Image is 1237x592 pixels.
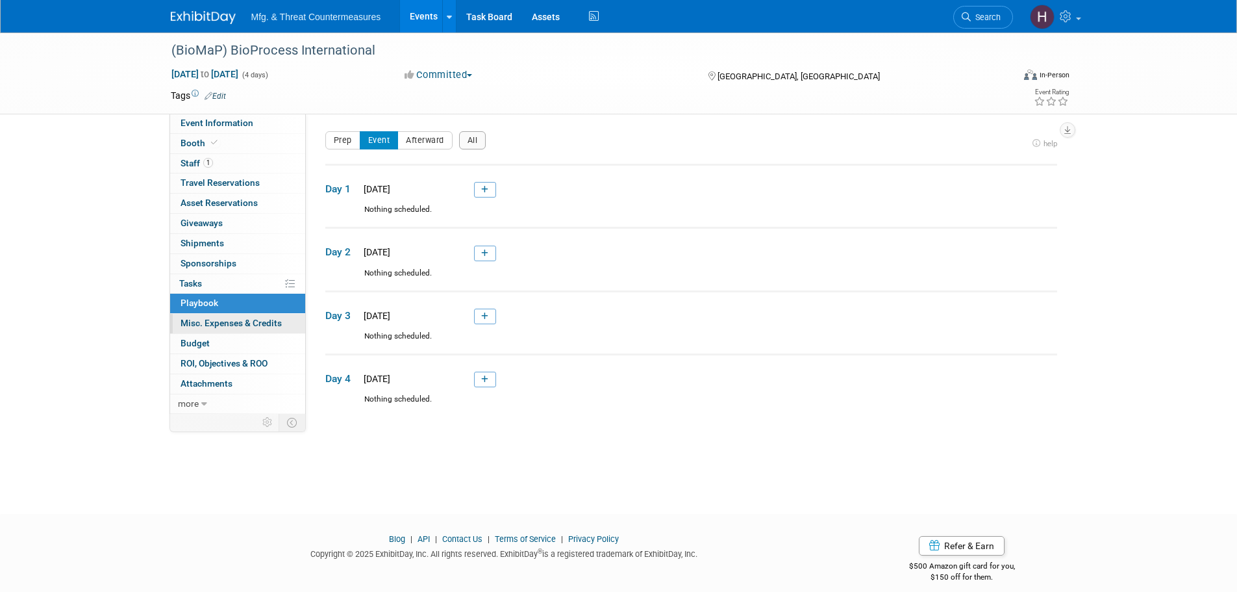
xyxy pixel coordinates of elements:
[325,372,358,386] span: Day 4
[181,177,260,188] span: Travel Reservations
[241,71,268,79] span: (4 days)
[325,309,358,323] span: Day 3
[170,314,305,333] a: Misc. Expenses & Credits
[170,234,305,253] a: Shipments
[407,534,416,544] span: |
[1030,5,1055,29] img: Hillary Hawkins
[179,278,202,289] span: Tasks
[170,394,305,414] a: more
[459,131,486,149] button: All
[170,214,305,233] a: Giveaways
[360,374,390,384] span: [DATE]
[953,6,1013,29] a: Search
[171,68,239,80] span: [DATE] [DATE]
[181,118,253,128] span: Event Information
[170,374,305,394] a: Attachments
[971,12,1001,22] span: Search
[325,268,1057,290] div: Nothing scheduled.
[170,274,305,294] a: Tasks
[495,534,556,544] a: Terms of Service
[178,398,199,409] span: more
[857,552,1067,582] div: $500 Amazon gift card for you,
[538,548,542,555] sup: ®
[171,89,226,102] td: Tags
[325,394,1057,417] div: Nothing scheduled.
[360,184,390,194] span: [DATE]
[325,204,1057,227] div: Nothing scheduled.
[389,534,405,544] a: Blog
[170,154,305,174] a: Staff1
[181,218,223,228] span: Giveaways
[170,254,305,274] a: Sponsorships
[1039,70,1069,80] div: In-Person
[484,534,493,544] span: |
[360,311,390,321] span: [DATE]
[181,138,220,148] span: Booth
[251,12,381,22] span: Mfg. & Threat Countermeasures
[1043,139,1057,148] span: help
[181,158,213,168] span: Staff
[181,318,282,328] span: Misc. Expenses & Credits
[181,378,232,389] span: Attachments
[418,534,430,544] a: API
[568,534,619,544] a: Privacy Policy
[181,258,236,268] span: Sponsorships
[170,114,305,133] a: Event Information
[1024,70,1037,80] img: Format-Inperson.png
[400,68,477,82] button: Committed
[205,92,226,101] a: Edit
[170,174,305,193] a: Travel Reservations
[718,71,880,81] span: [GEOGRAPHIC_DATA], [GEOGRAPHIC_DATA]
[170,194,305,213] a: Asset Reservations
[442,534,482,544] a: Contact Us
[936,68,1070,87] div: Event Format
[211,139,218,146] i: Booth reservation complete
[170,134,305,153] a: Booth
[558,534,566,544] span: |
[181,358,268,368] span: ROI, Objectives & ROO
[432,534,440,544] span: |
[170,294,305,313] a: Playbook
[181,198,258,208] span: Asset Reservations
[360,247,390,257] span: [DATE]
[170,334,305,354] a: Budget
[279,414,305,431] td: Toggle Event Tabs
[325,245,358,259] span: Day 2
[199,69,211,79] span: to
[325,331,1057,354] div: Nothing scheduled.
[167,39,993,62] div: (BioMaP) BioProcess International
[919,536,1005,556] a: Refer & Earn
[171,11,236,24] img: ExhibitDay
[397,131,453,149] button: Afterward
[171,545,838,560] div: Copyright © 2025 ExhibitDay, Inc. All rights reserved. ExhibitDay is a registered trademark of Ex...
[181,238,224,248] span: Shipments
[1034,89,1069,96] div: Event Rating
[325,131,360,149] button: Prep
[181,298,218,308] span: Playbook
[181,338,210,348] span: Budget
[203,158,213,168] span: 1
[857,572,1067,583] div: $150 off for them.
[170,354,305,374] a: ROI, Objectives & ROO
[360,131,399,149] button: Event
[256,414,279,431] td: Personalize Event Tab Strip
[325,182,358,196] span: Day 1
